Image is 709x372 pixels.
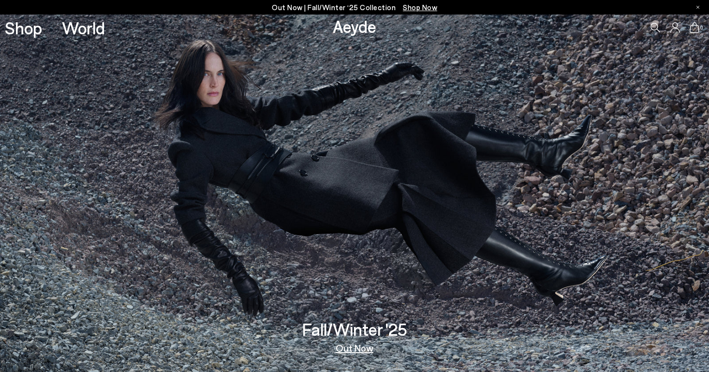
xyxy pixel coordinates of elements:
a: Aeyde [333,16,376,36]
h3: Fall/Winter '25 [302,321,407,338]
p: Out Now | Fall/Winter ‘25 Collection [272,1,437,14]
span: Navigate to /collections/new-in [403,3,437,12]
span: 0 [699,25,704,30]
a: Shop [5,19,42,36]
a: World [62,19,105,36]
a: 0 [690,22,699,33]
a: Out Now [336,343,373,353]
